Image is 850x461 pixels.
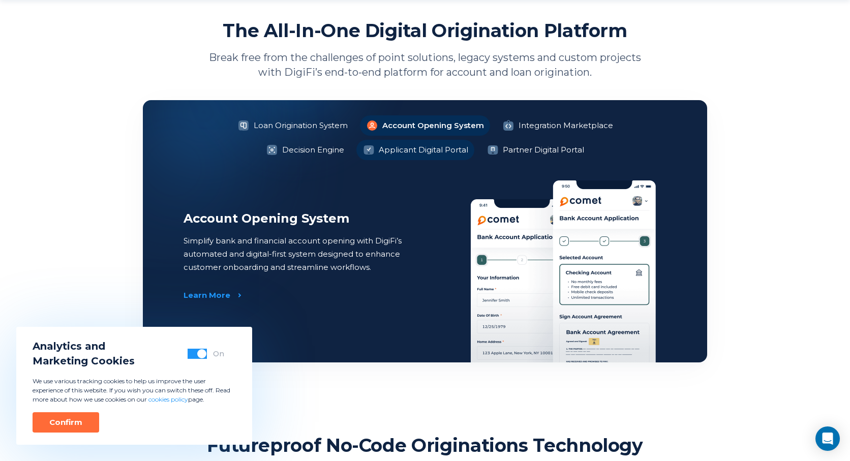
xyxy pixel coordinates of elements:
[260,140,350,160] li: Decision Engine
[213,349,224,359] div: On
[204,50,646,80] p: Break free from the challenges of point solutions, legacy systems and custom projects with DigiFi...
[360,115,490,136] li: Account Opening System
[184,290,230,300] div: Learn More
[148,395,188,403] a: cookies policy
[480,140,590,160] li: Partner Digital Portal
[33,354,135,368] span: Marketing Cookies
[231,115,354,136] li: Loan Origination System
[33,339,135,354] span: Analytics and
[49,417,82,427] div: Confirm
[496,115,619,136] li: Integration Marketplace
[815,426,840,451] div: Open Intercom Messenger
[184,211,425,226] h2: Account Opening System
[33,412,99,433] button: Confirm
[184,290,237,300] a: Learn More
[33,377,236,404] p: We use various tracking cookies to help us improve the user experience of this website. If you wi...
[471,180,656,362] img: Account Opening System
[207,434,643,457] h2: Futureproof No-Code Originations Technology
[223,19,627,42] h2: The All-In-One Digital Origination Platform
[184,234,425,274] p: Simplify bank and financial account opening with DigiFi’s automated and digital-first system desi...
[356,140,474,160] li: Applicant Digital Portal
